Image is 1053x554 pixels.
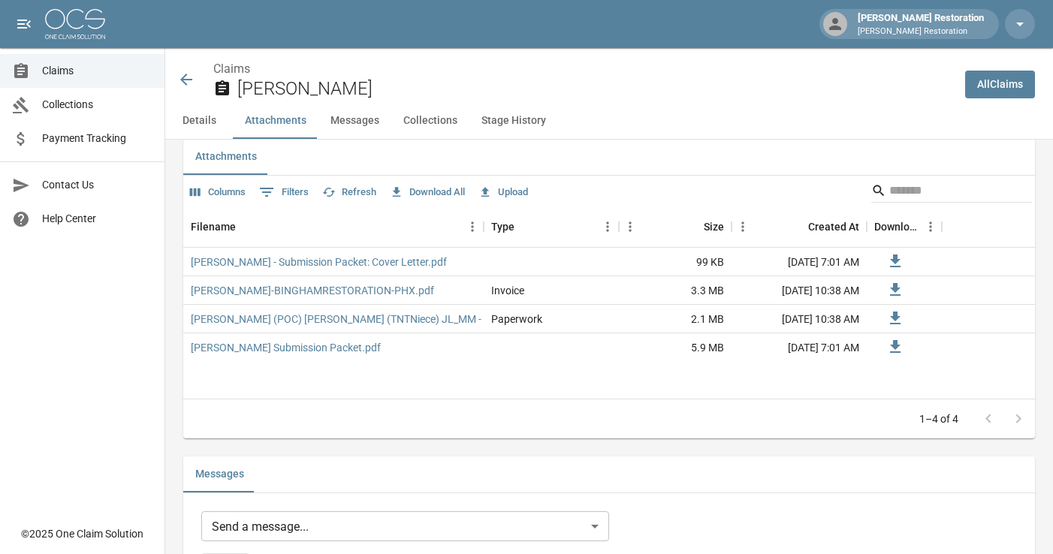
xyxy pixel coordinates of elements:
[469,103,558,139] button: Stage History
[461,215,484,238] button: Menu
[42,211,152,227] span: Help Center
[42,131,152,146] span: Payment Tracking
[874,206,919,248] div: Download
[871,179,1032,206] div: Search
[965,71,1035,98] a: AllClaims
[183,206,484,248] div: Filename
[484,206,619,248] div: Type
[183,139,1035,175] div: related-list tabs
[852,11,990,38] div: [PERSON_NAME] Restoration
[191,340,381,355] a: [PERSON_NAME] Submission Packet.pdf
[391,103,469,139] button: Collections
[191,312,523,327] a: [PERSON_NAME] (POC) [PERSON_NAME] (TNTNiece) JL_MM - PHX.pdf
[183,139,269,175] button: Attachments
[491,283,524,298] div: Invoice
[233,103,318,139] button: Attachments
[732,276,867,305] div: [DATE] 10:38 AM
[42,177,152,193] span: Contact Us
[318,103,391,139] button: Messages
[732,206,867,248] div: Created At
[42,97,152,113] span: Collections
[318,181,380,204] button: Refresh
[255,180,312,204] button: Show filters
[165,103,1053,139] div: anchor tabs
[491,206,514,248] div: Type
[42,63,152,79] span: Claims
[919,215,942,238] button: Menu
[9,9,39,39] button: open drawer
[619,276,732,305] div: 3.3 MB
[619,215,641,238] button: Menu
[732,333,867,362] div: [DATE] 7:01 AM
[475,181,532,204] button: Upload
[213,60,953,78] nav: breadcrumb
[732,305,867,333] div: [DATE] 10:38 AM
[183,456,1035,492] div: related-list tabs
[191,206,236,248] div: Filename
[808,206,859,248] div: Created At
[237,78,953,100] h2: [PERSON_NAME]
[867,206,942,248] div: Download
[213,62,250,76] a: Claims
[201,511,609,541] div: Send a message...
[858,26,984,38] p: [PERSON_NAME] Restoration
[619,333,732,362] div: 5.9 MB
[183,456,256,492] button: Messages
[186,181,249,204] button: Select columns
[191,283,434,298] a: [PERSON_NAME]-BINGHAMRESTORATION-PHX.pdf
[619,248,732,276] div: 99 KB
[191,254,447,269] a: [PERSON_NAME] - Submission Packet: Cover Letter.pdf
[619,206,732,248] div: Size
[732,248,867,276] div: [DATE] 7:01 AM
[704,206,724,248] div: Size
[386,181,469,204] button: Download All
[732,215,754,238] button: Menu
[919,411,958,426] p: 1–4 of 4
[596,215,619,238] button: Menu
[45,9,105,39] img: ocs-logo-white-transparent.png
[491,312,542,327] div: Paperwork
[21,526,143,541] div: © 2025 One Claim Solution
[165,103,233,139] button: Details
[619,305,732,333] div: 2.1 MB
